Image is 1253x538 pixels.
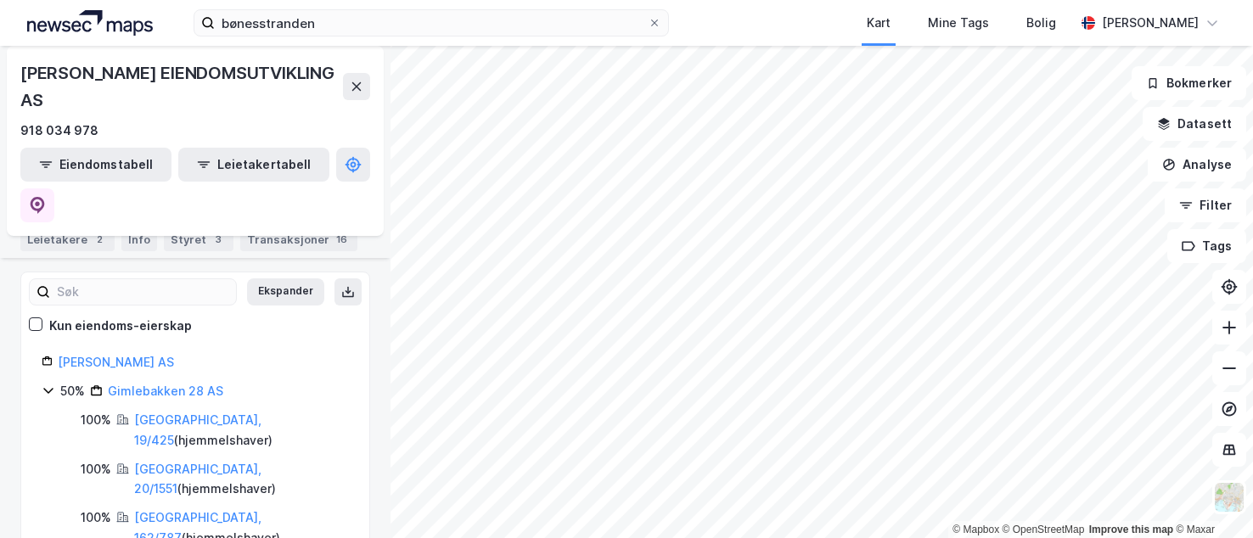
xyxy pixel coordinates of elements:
[1168,457,1253,538] iframe: Chat Widget
[50,279,236,305] input: Søk
[81,459,111,479] div: 100%
[1102,13,1199,33] div: [PERSON_NAME]
[164,227,233,251] div: Styret
[178,148,329,182] button: Leietakertabell
[210,231,227,248] div: 3
[952,524,999,535] a: Mapbox
[20,227,115,251] div: Leietakere
[20,148,171,182] button: Eiendomstabell
[1168,457,1253,538] div: Kontrollprogram for chat
[27,10,153,36] img: logo.a4113a55bc3d86da70a041830d287a7e.svg
[1165,188,1246,222] button: Filter
[134,412,261,447] a: [GEOGRAPHIC_DATA], 19/425
[240,227,357,251] div: Transaksjoner
[1167,229,1246,263] button: Tags
[81,410,111,430] div: 100%
[20,59,343,114] div: [PERSON_NAME] EIENDOMSUTVIKLING AS
[867,13,891,33] div: Kart
[58,355,174,369] a: [PERSON_NAME] AS
[1143,107,1246,141] button: Datasett
[928,13,989,33] div: Mine Tags
[134,459,349,500] div: ( hjemmelshaver )
[1148,148,1246,182] button: Analyse
[91,231,108,248] div: 2
[134,410,349,451] div: ( hjemmelshaver )
[108,384,223,398] a: Gimlebakken 28 AS
[1003,524,1085,535] a: OpenStreetMap
[1089,524,1173,535] a: Improve this map
[20,120,98,141] div: 918 034 978
[121,227,157,251] div: Info
[215,10,648,36] input: Søk på adresse, matrikkel, gårdeiere, leietakere eller personer
[1026,13,1056,33] div: Bolig
[81,507,111,528] div: 100%
[134,462,261,496] a: [GEOGRAPHIC_DATA], 20/1551
[49,316,192,336] div: Kun eiendoms-eierskap
[1132,66,1246,100] button: Bokmerker
[333,231,351,248] div: 16
[60,381,85,401] div: 50%
[247,278,324,305] button: Ekspander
